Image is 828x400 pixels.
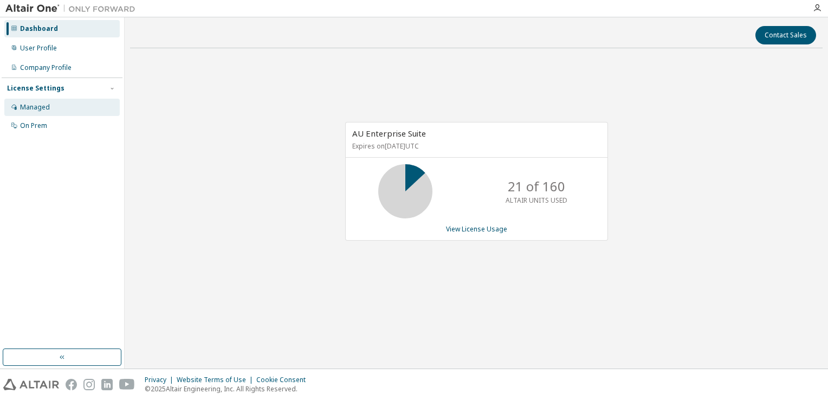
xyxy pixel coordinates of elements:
[755,26,816,44] button: Contact Sales
[506,196,567,205] p: ALTAIR UNITS USED
[66,379,77,390] img: facebook.svg
[83,379,95,390] img: instagram.svg
[145,376,177,384] div: Privacy
[508,177,565,196] p: 21 of 160
[5,3,141,14] img: Altair One
[352,128,426,139] span: AU Enterprise Suite
[3,379,59,390] img: altair_logo.svg
[256,376,312,384] div: Cookie Consent
[145,384,312,393] p: © 2025 Altair Engineering, Inc. All Rights Reserved.
[20,103,50,112] div: Managed
[20,24,58,33] div: Dashboard
[446,224,507,234] a: View License Usage
[119,379,135,390] img: youtube.svg
[20,63,72,72] div: Company Profile
[177,376,256,384] div: Website Terms of Use
[20,44,57,53] div: User Profile
[7,84,64,93] div: License Settings
[101,379,113,390] img: linkedin.svg
[20,121,47,130] div: On Prem
[352,141,598,151] p: Expires on [DATE] UTC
